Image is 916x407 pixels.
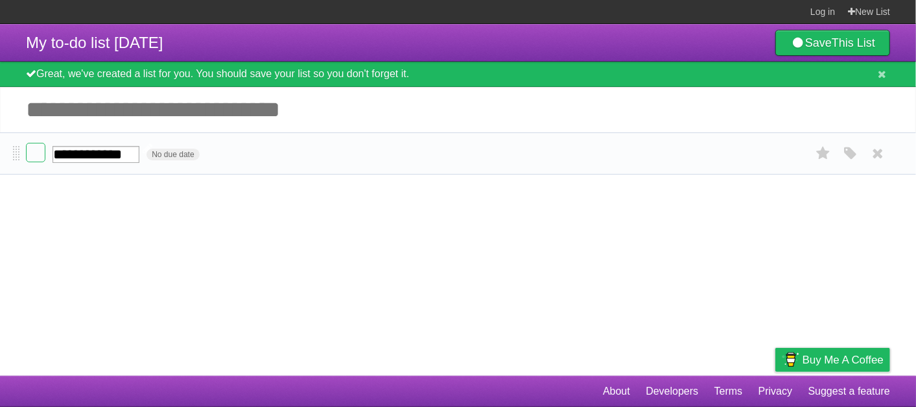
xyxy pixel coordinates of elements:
[775,30,890,56] a: SaveThis List
[26,143,45,162] label: Done
[758,379,792,404] a: Privacy
[811,143,836,164] label: Star task
[803,349,884,371] span: Buy me a coffee
[808,379,890,404] a: Suggest a feature
[782,349,799,371] img: Buy me a coffee
[775,348,890,372] a: Buy me a coffee
[26,34,163,51] span: My to-do list [DATE]
[646,379,698,404] a: Developers
[147,149,199,160] span: No due date
[714,379,743,404] a: Terms
[832,36,875,49] b: This List
[603,379,630,404] a: About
